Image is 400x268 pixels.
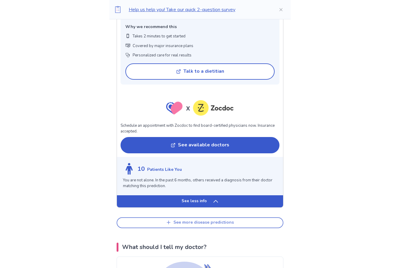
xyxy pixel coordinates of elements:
button: See available doctors [121,137,279,153]
div: See more disease predictions [173,220,234,225]
p: Schedule an appointment with Zocdoc to find board-certified physicians now. Insurance accepted. [121,123,279,135]
button: See more disease predictions [117,217,283,228]
p: Why we recommend this [125,24,275,30]
button: Talk to a dietitian [125,63,275,80]
a: See available doctors [121,135,279,153]
p: Patients Like You [147,166,182,173]
p: Covered by major insurance plans [133,43,193,49]
p: Takes 2 minutes to get started [133,33,185,40]
p: See less info [182,198,207,204]
img: zocdoc [166,100,234,116]
p: Help us help you! Take our quick 2-question survey [129,6,269,13]
p: Personalized care for real results [133,53,192,59]
p: You are not alone. In the past 6 months, others received a diagnosis from their doctor matching t... [123,177,277,189]
p: What should I tell my doctor? [122,243,207,252]
p: 10 [137,164,145,174]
